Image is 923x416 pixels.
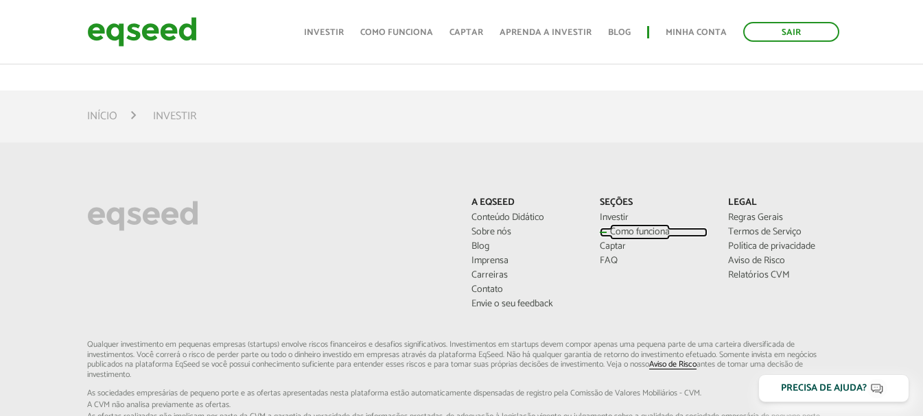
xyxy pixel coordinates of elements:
[153,107,196,125] li: Investir
[471,228,579,237] a: Sobre nós
[471,299,579,309] a: Envie o seu feedback
[87,389,836,397] span: As sociedades empresárias de pequeno porte e as ofertas apresentadas nesta plataforma estão aut...
[728,228,836,237] a: Termos de Serviço
[471,197,579,209] p: A EqSeed
[743,22,839,42] a: Sair
[728,197,836,209] p: Legal
[471,213,579,223] a: Conteúdo Didático
[600,228,708,237] a: Como funciona
[471,271,579,280] a: Carreiras
[87,14,197,50] img: EqSeed
[471,242,579,252] a: Blog
[500,28,592,37] a: Aprenda a investir
[600,242,708,252] a: Captar
[600,213,708,223] a: Investir
[649,360,697,369] a: Aviso de Risco
[600,197,708,209] p: Seções
[728,271,836,280] a: Relatórios CVM
[728,256,836,266] a: Aviso de Risco
[87,401,836,409] span: A CVM não analisa previamente as ofertas.
[87,197,198,234] img: EqSeed Logo
[304,28,344,37] a: Investir
[600,256,708,266] a: FAQ
[666,28,727,37] a: Minha conta
[360,28,433,37] a: Como funciona
[449,28,483,37] a: Captar
[87,111,117,122] a: Início
[608,28,631,37] a: Blog
[728,213,836,223] a: Regras Gerais
[471,256,579,266] a: Imprensa
[471,285,579,295] a: Contato
[728,242,836,252] a: Política de privacidade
